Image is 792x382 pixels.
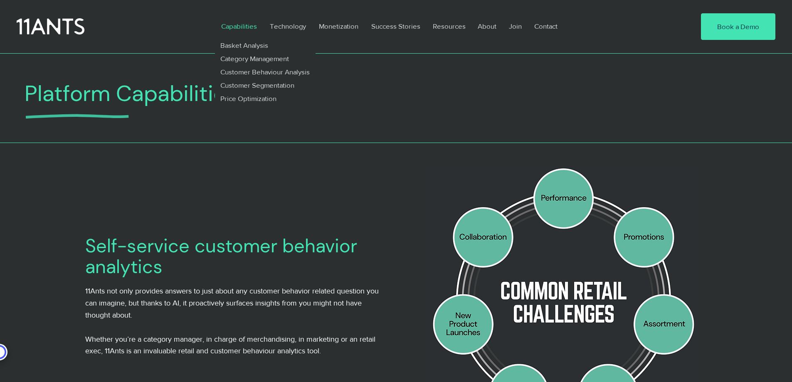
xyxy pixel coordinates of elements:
[313,17,365,36] a: Monetization
[215,92,316,105] a: Price Optimization
[217,65,313,79] p: Customer Behaviour Analysis
[217,92,280,105] p: Price Optimization
[530,17,562,36] p: Contact
[217,79,298,92] p: Customer Segmentation
[215,17,676,36] nav: Site
[474,17,501,36] p: About
[217,52,293,65] p: Category Management
[85,287,379,319] span: 11Ants not only provides answers to just about any customer behavior related question you can ima...
[701,13,775,40] a: Book a Demo
[427,17,471,36] a: Resources
[528,17,565,36] a: Contact
[215,79,316,92] a: Customer Segmentation
[25,79,237,108] span: Platform Capabilities
[315,17,363,36] p: Monetization
[717,22,759,32] span: Book a Demo
[215,52,316,65] a: Category Management
[503,17,528,36] a: Join
[266,17,310,36] p: Technology
[215,39,316,52] a: Basket Analysis
[85,234,357,279] span: Self-service customer behavior analytics
[505,17,526,36] p: Join
[264,17,313,36] a: Technology
[85,335,375,355] span: Whether you’re a category manager, in charge of merchandising, in marketing or an retail exec, 11...
[217,39,272,52] p: Basket Analysis
[215,65,316,79] a: Customer Behaviour Analysis
[365,17,427,36] a: Success Stories
[215,17,264,36] a: Capabilities
[217,17,261,36] p: Capabilities
[429,17,470,36] p: Resources
[367,17,424,36] p: Success Stories
[471,17,503,36] a: About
